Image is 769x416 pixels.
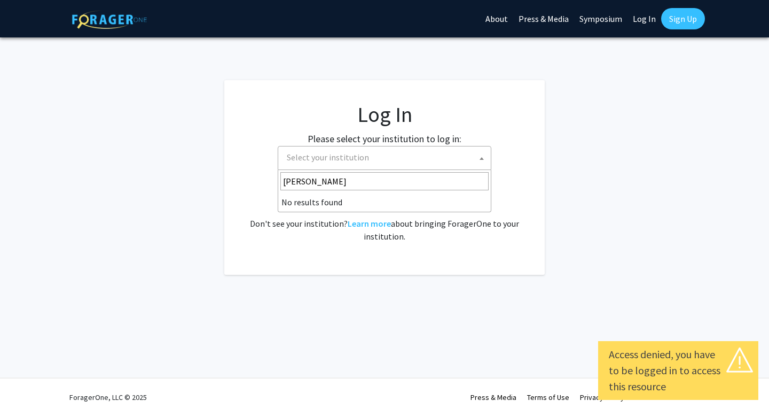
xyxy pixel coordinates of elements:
[72,10,147,29] img: ForagerOne Logo
[246,191,523,243] div: No account? . Don't see your institution? about bringing ForagerOne to your institution.
[287,152,369,163] span: Select your institution
[283,147,491,168] span: Select your institution
[661,8,705,29] a: Sign Up
[278,146,491,170] span: Select your institution
[527,392,569,402] a: Terms of Use
[246,102,523,127] h1: Log In
[69,379,147,416] div: ForagerOne, LLC © 2025
[470,392,516,402] a: Press & Media
[278,192,491,212] li: No results found
[8,368,45,408] iframe: Chat
[280,172,489,190] input: Search
[308,132,461,146] label: Please select your institution to log in:
[580,392,624,402] a: Privacy Policy
[348,218,391,229] a: Learn more about bringing ForagerOne to your institution
[609,346,748,395] div: Access denied, you have to be logged in to access this resource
